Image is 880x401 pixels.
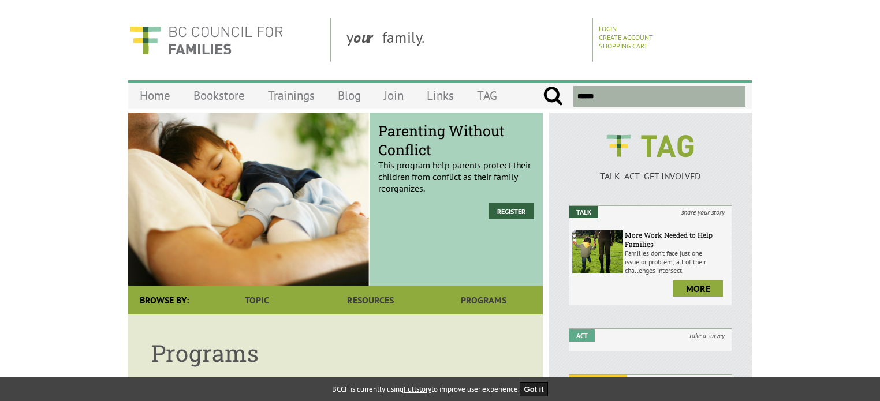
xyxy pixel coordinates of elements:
[598,124,702,168] img: BCCF's TAG Logo
[151,338,520,368] h1: Programs
[372,82,415,109] a: Join
[415,82,465,109] a: Links
[569,206,598,218] em: Talk
[520,382,549,396] button: Got it
[569,170,732,182] p: TALK ACT GET INVOLVED
[182,82,256,109] a: Bookstore
[569,159,732,182] a: TALK ACT GET INVOLVED
[625,230,729,249] h6: More Work Needed to Help Families
[489,203,534,219] a: Register
[683,329,732,342] i: take a survey
[625,249,729,275] p: Families don’t face just one issue or problem; all of their challenges intersect.
[256,82,326,109] a: Trainings
[427,286,540,314] a: Programs
[465,82,509,109] a: TAG
[543,86,563,107] input: Submit
[599,24,617,33] a: Login
[378,130,534,194] p: This program help parents protect their children from conflict as their family reorganizes.
[314,286,427,314] a: Resources
[673,375,732,387] i: join a campaign
[337,18,593,62] div: y family.
[200,286,314,314] a: Topic
[599,33,653,42] a: Create Account
[569,329,595,342] em: Act
[404,384,431,394] a: Fullstory
[128,18,284,62] img: BC Council for FAMILIES
[569,375,627,387] em: Get Involved
[378,121,534,159] span: Parenting Without Conflict
[599,42,648,50] a: Shopping Cart
[326,82,372,109] a: Blog
[353,28,382,47] strong: our
[128,82,182,109] a: Home
[674,206,732,218] i: share your story
[673,280,723,297] a: more
[128,286,200,314] div: Browse By:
